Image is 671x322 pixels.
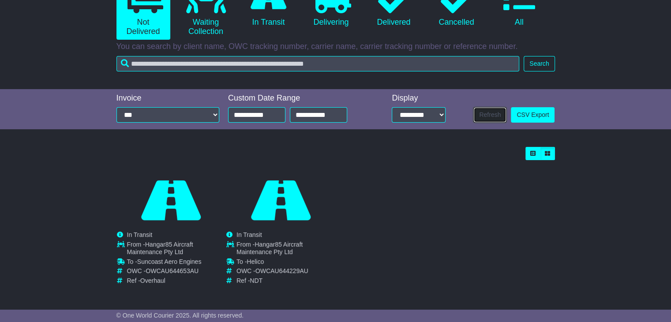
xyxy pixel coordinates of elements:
[236,241,335,258] td: From -
[127,267,226,277] td: OWC -
[236,267,335,277] td: OWC -
[255,267,308,274] span: OWCAU644229AU
[228,94,368,103] div: Custom Date Range
[116,42,555,52] p: You can search by client name, OWC tracking number, carrier name, carrier tracking number or refe...
[392,94,446,103] div: Display
[127,241,193,255] span: Hangar85 Aircraft Maintenance Pty Ltd
[250,277,262,284] span: NDT
[137,258,202,265] span: Suncoast Aero Engines
[146,267,199,274] span: OWCAU644653AU
[127,241,226,258] td: From -
[236,231,262,238] span: In Transit
[116,312,244,319] span: © One World Courier 2025. All rights reserved.
[127,258,226,268] td: To -
[236,241,303,255] span: Hangar85 Aircraft Maintenance Pty Ltd
[140,277,165,284] span: Overhaul
[524,56,555,71] button: Search
[127,231,153,238] span: In Transit
[236,277,335,285] td: Ref -
[116,94,220,103] div: Invoice
[247,258,264,265] span: Helico
[127,277,226,285] td: Ref -
[511,107,555,123] a: CSV Export
[473,107,506,123] button: Refresh
[236,258,335,268] td: To -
